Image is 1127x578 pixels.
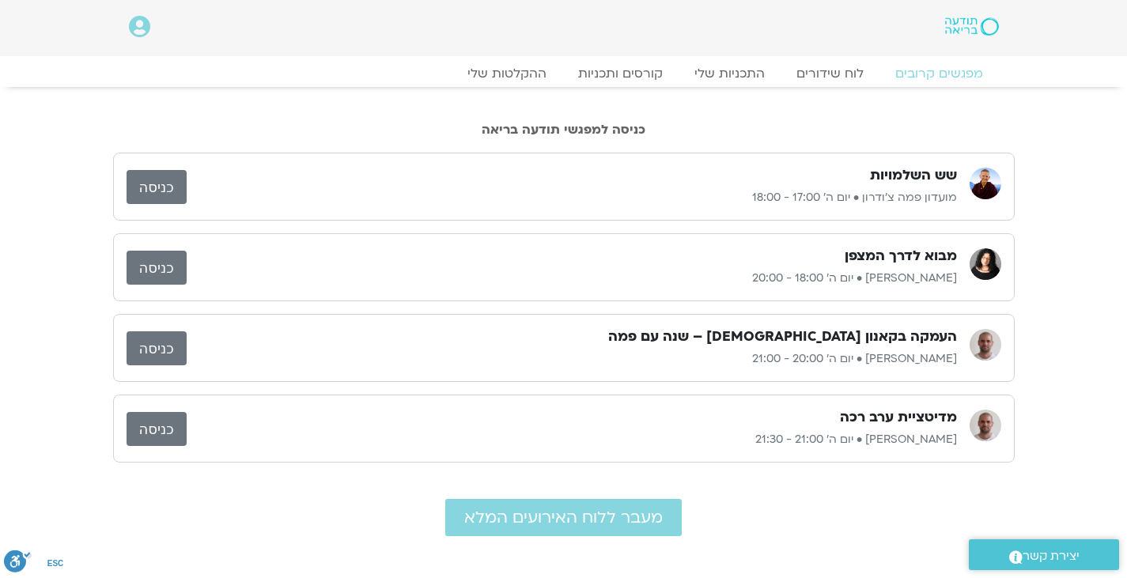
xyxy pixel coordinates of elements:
a: התכניות שלי [679,66,781,81]
h3: מבוא לדרך המצפן [845,247,957,266]
img: דקל קנטי [970,329,1001,361]
p: [PERSON_NAME] • יום ה׳ 18:00 - 20:00 [187,269,957,288]
span: יצירת קשר [1023,546,1080,567]
img: דקל קנטי [970,410,1001,441]
h2: כניסה למפגשי תודעה בריאה [113,123,1015,137]
span: מעבר ללוח האירועים המלא [464,508,663,527]
p: [PERSON_NAME] • יום ה׳ 20:00 - 21:00 [187,349,957,368]
h3: מדיטציית ערב רכה [840,408,957,427]
h3: העמקה בקאנון [DEMOGRAPHIC_DATA] – שנה עם פמה [608,327,957,346]
a: קורסים ותכניות [562,66,679,81]
h3: שש השלמויות [870,166,957,185]
a: כניסה [127,251,187,285]
nav: Menu [129,66,999,81]
a: מפגשים קרובים [879,66,999,81]
a: ההקלטות שלי [452,66,562,81]
a: מעבר ללוח האירועים המלא [445,499,682,536]
a: כניסה [127,170,187,204]
p: [PERSON_NAME] • יום ה׳ 21:00 - 21:30 [187,430,957,449]
p: מועדון פמה צ'ודרון • יום ה׳ 17:00 - 18:00 [187,188,957,207]
a: כניסה [127,331,187,365]
a: לוח שידורים [781,66,879,81]
img: ארנינה קשתן [970,248,1001,280]
img: מועדון פמה צ'ודרון [970,168,1001,199]
a: יצירת קשר [969,539,1119,570]
a: כניסה [127,412,187,446]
